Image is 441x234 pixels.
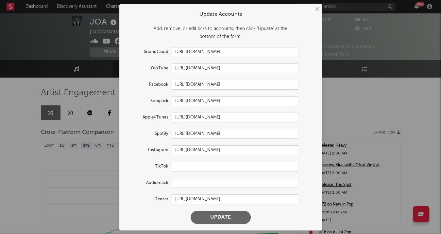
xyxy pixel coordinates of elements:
[126,10,315,18] div: Update Accounts
[126,163,172,171] label: TikTok
[191,211,251,224] button: Update
[126,48,172,56] label: SoundCloud
[126,130,172,138] label: Spotify
[126,97,172,105] label: Songkick
[126,114,172,121] label: Apple/iTunes
[126,195,172,203] label: Deezer
[126,25,315,41] div: Add, remove, or edit links to accounts, then click 'Update' at the bottom of the form.
[126,64,172,72] label: YouTube
[126,81,172,89] label: Facebook
[313,6,320,13] button: ×
[126,179,172,187] label: Audiomack
[126,146,172,154] label: Instagram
